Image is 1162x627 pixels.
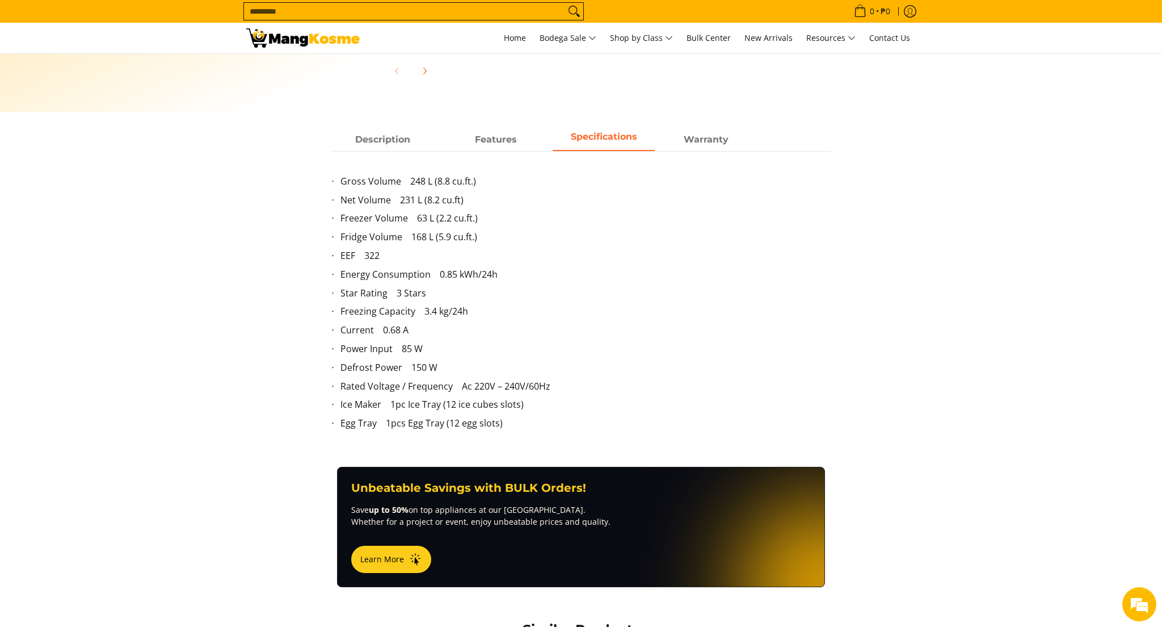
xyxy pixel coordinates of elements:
[340,323,831,342] li: Current 0.68 A
[371,23,916,53] nav: Main Menu
[869,32,910,43] span: Contact Us
[186,6,213,33] div: Minimize live chat window
[340,193,831,212] li: Net Volume 231 L (8.2 cu.ft)
[340,174,831,193] li: Gross Volume 248 L (8.8 cu.ft.)
[475,134,517,145] strong: Features
[744,32,793,43] span: New Arrivals
[534,23,602,53] a: Bodega Sale
[571,131,637,142] strong: Specifications
[540,31,596,45] span: Bodega Sale
[553,129,655,151] a: Description 2
[340,230,831,249] li: Fridge Volume 168 L (5.9 cu.ft.)
[369,504,409,515] strong: up to 50%
[681,23,736,53] a: Bulk Center
[684,134,729,145] strong: Warranty
[331,129,433,151] a: Description
[340,398,831,416] li: Ice Maker 1pc Ice Tray (12 ice cubes slots)
[340,249,831,267] li: EEF 322
[337,467,825,587] a: Unbeatable Savings with BULK Orders! Saveup to 50%on top appliances at our [GEOGRAPHIC_DATA]. Whe...
[340,286,831,305] li: Star Rating 3 Stars
[351,546,431,573] button: Learn More
[498,23,532,53] a: Home
[864,23,916,53] a: Contact Us
[445,129,547,151] a: Description 1
[6,310,216,350] textarea: Type your message and hit 'Enter'
[687,32,731,43] span: Bulk Center
[504,32,526,43] span: Home
[604,23,679,53] a: Shop by Class
[66,143,157,258] span: We're online!
[340,211,831,230] li: Freezer Volume 63 L (2.2 cu.ft.)
[655,129,757,151] a: Description 3
[868,7,876,15] span: 0
[739,23,798,53] a: New Arrivals
[879,7,892,15] span: ₱0
[806,31,856,45] span: Resources
[851,5,894,18] span: •
[351,481,811,495] h3: Unbeatable Savings with BULK Orders!
[801,23,861,53] a: Resources
[340,416,831,435] li: Egg Tray 1pcs Egg Tray (12 egg slots)
[246,28,360,48] img: Condura 8.2 Cu.Ft. No Frost, Top Freezer Inverter Refrigerator, Midnig | Mang Kosme
[59,64,191,78] div: Chat with us now
[340,342,831,361] li: Power Input 85 W
[340,267,831,286] li: Energy Consumption 0.85 kWh/24h
[610,31,673,45] span: Shop by Class
[340,304,831,323] li: Freezing Capacity 3.4 kg/24h
[565,3,583,20] button: Search
[340,379,831,398] li: Rated Voltage / Frequency Ac 220V – 240V/60Hz
[340,361,831,379] li: Defrost Power 150 W
[331,129,433,150] span: Description
[351,504,811,528] p: Save on top appliances at our [GEOGRAPHIC_DATA]. Whether for a project or event, enjoy unbeatable...
[331,151,831,444] div: Description 2
[412,58,437,83] button: Next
